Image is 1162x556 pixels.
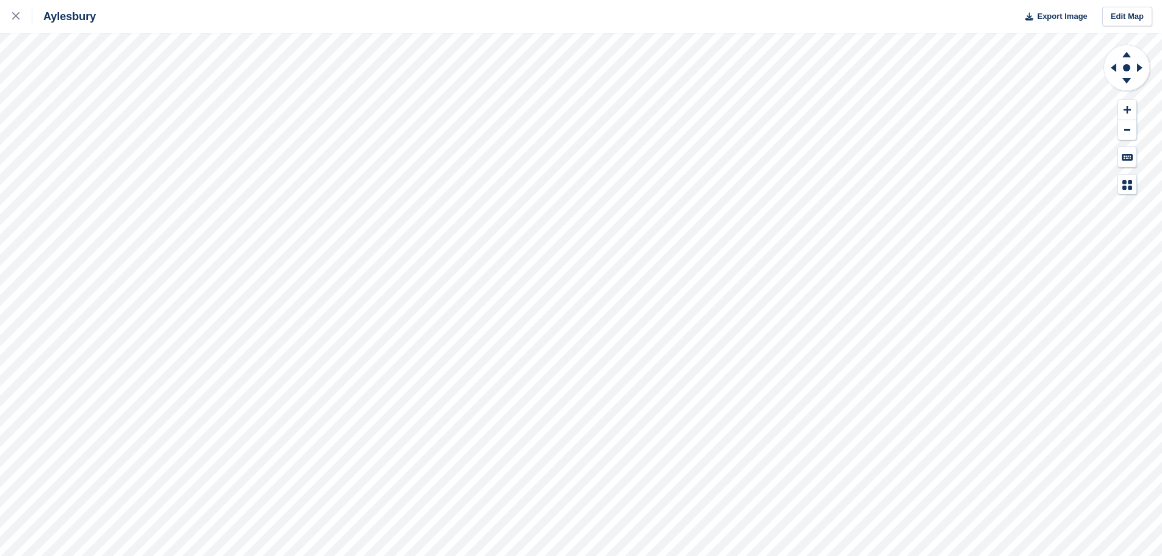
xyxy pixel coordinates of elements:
div: Aylesbury [32,9,96,24]
button: Keyboard Shortcuts [1118,147,1136,167]
span: Export Image [1037,10,1087,23]
button: Zoom In [1118,100,1136,120]
button: Export Image [1018,7,1088,27]
button: Zoom Out [1118,120,1136,140]
a: Edit Map [1102,7,1152,27]
button: Map Legend [1118,175,1136,195]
